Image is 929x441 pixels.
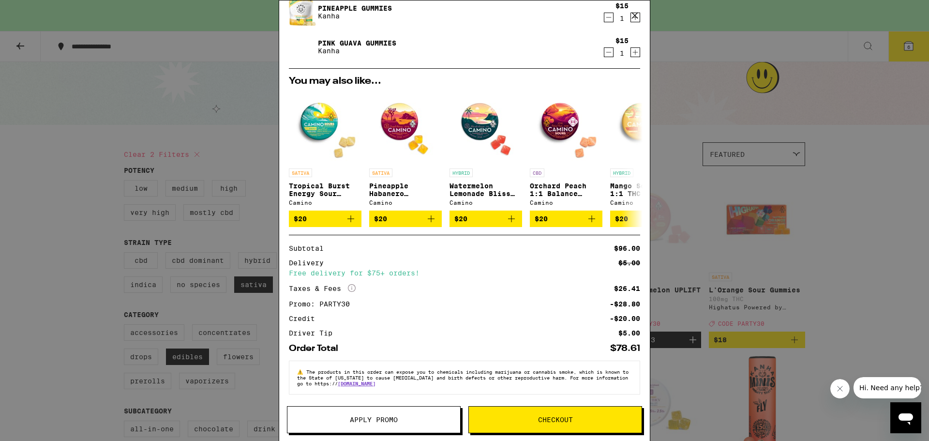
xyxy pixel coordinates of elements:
p: SATIVA [369,168,392,177]
button: Increment [630,47,640,57]
span: $20 [535,215,548,223]
button: Decrement [604,13,614,22]
div: Subtotal [289,245,330,252]
div: -$28.80 [610,301,640,307]
button: Add to bag [610,211,683,227]
span: $20 [615,215,628,223]
a: Open page for Pineapple Habanero Uplifting Gummies from Camino [369,91,442,211]
button: Add to bag [450,211,522,227]
img: Camino - Watermelon Lemonade Bliss Gummies [450,91,522,164]
div: Driver Tip [289,330,339,336]
div: Camino [289,199,361,206]
p: Kanha [318,12,392,20]
a: Pineapple Gummies [318,4,392,12]
div: $26.41 [614,285,640,292]
img: Camino - Pineapple Habanero Uplifting Gummies [369,91,442,164]
div: Promo: PARTY30 [289,301,357,307]
p: Watermelon Lemonade Bliss Gummies [450,182,522,198]
iframe: Message from company [854,377,921,398]
div: $15 [615,37,629,45]
a: Open page for Watermelon Lemonade Bliss Gummies from Camino [450,91,522,211]
p: Kanha [318,47,396,55]
div: Order Total [289,344,345,353]
div: $5.00 [618,330,640,336]
p: Pineapple Habanero Uplifting Gummies [369,182,442,198]
span: $20 [454,215,467,223]
p: Tropical Burst Energy Sour Gummies [289,182,361,198]
p: SATIVA [289,168,312,177]
div: $5.00 [618,259,640,266]
span: The products in this order can expose you to chemicals including marijuana or cannabis smoke, whi... [297,369,629,386]
span: ⚠️ [297,369,306,375]
a: Open page for Orchard Peach 1:1 Balance Sours Gummies from Camino [530,91,602,211]
a: Open page for Mango Serenity 1:1 THC:CBD Gummies from Camino [610,91,683,211]
div: Camino [450,199,522,206]
button: Decrement [604,47,614,57]
button: Add to bag [530,211,602,227]
button: Add to bag [369,211,442,227]
iframe: Button to launch messaging window [890,402,921,433]
a: Pink Guava Gummies [318,39,396,47]
img: Camino - Mango Serenity 1:1 THC:CBD Gummies [610,91,683,164]
img: Camino - Tropical Burst Energy Sour Gummies [289,91,361,164]
p: CBD [530,168,544,177]
h2: You may also like... [289,76,640,86]
p: Mango Serenity 1:1 THC:CBD Gummies [610,182,683,198]
div: -$20.00 [610,315,640,322]
div: Credit [289,315,322,322]
div: Delivery [289,259,330,266]
img: Camino - Orchard Peach 1:1 Balance Sours Gummies [530,91,602,164]
div: 1 [615,15,629,22]
button: Add to bag [289,211,361,227]
div: $96.00 [614,245,640,252]
button: Apply Promo [287,406,461,433]
button: Checkout [468,406,642,433]
a: Open page for Tropical Burst Energy Sour Gummies from Camino [289,91,361,211]
p: HYBRID [610,168,633,177]
span: Apply Promo [350,416,398,423]
iframe: Close message [830,379,850,398]
div: 1 [615,49,629,57]
p: Orchard Peach 1:1 Balance Sours Gummies [530,182,602,198]
span: $20 [294,215,307,223]
div: Camino [369,199,442,206]
span: $20 [374,215,387,223]
span: Checkout [538,416,573,423]
div: $15 [615,2,629,10]
div: Camino [530,199,602,206]
img: Pink Guava Gummies [289,33,316,61]
p: HYBRID [450,168,473,177]
span: Hi. Need any help? [6,7,70,15]
div: Camino [610,199,683,206]
div: $78.61 [610,344,640,353]
a: [DOMAIN_NAME] [338,380,375,386]
div: Taxes & Fees [289,284,356,293]
div: Free delivery for $75+ orders! [289,270,640,276]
